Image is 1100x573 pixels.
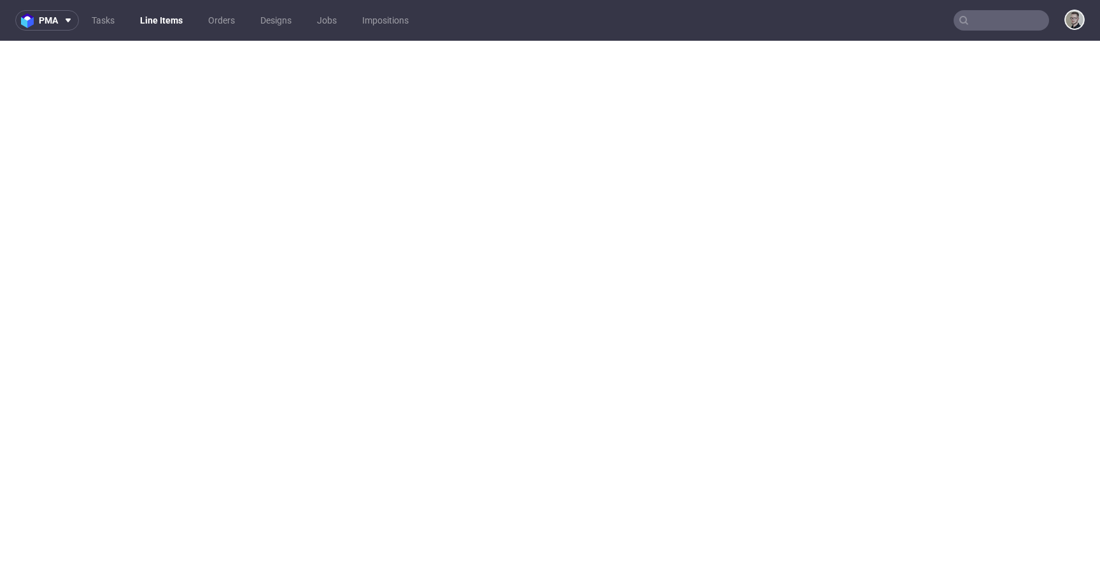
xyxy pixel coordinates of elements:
[21,13,39,28] img: logo
[253,10,299,31] a: Designs
[84,10,122,31] a: Tasks
[39,16,58,25] span: pma
[132,10,190,31] a: Line Items
[201,10,243,31] a: Orders
[355,10,416,31] a: Impositions
[15,10,79,31] button: pma
[309,10,344,31] a: Jobs
[1066,11,1083,29] img: Krystian Gaza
